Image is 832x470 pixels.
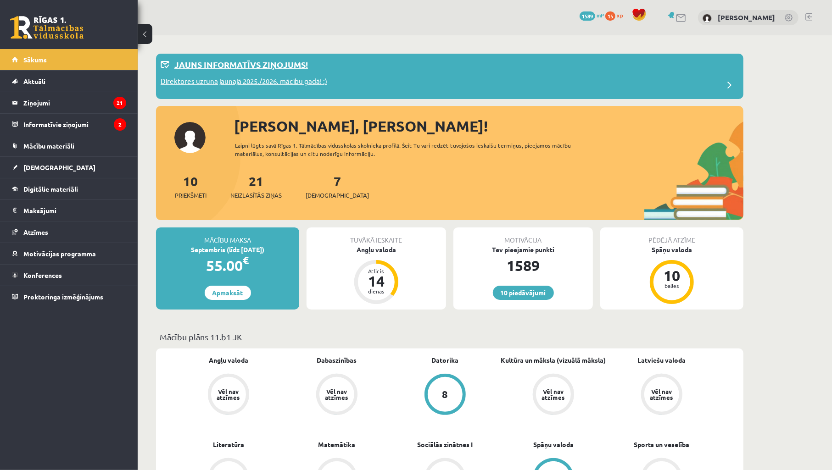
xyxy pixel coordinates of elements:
[605,11,615,21] span: 15
[580,11,604,19] a: 1589 mP
[235,141,587,158] div: Laipni lūgts savā Rīgas 1. Tālmācības vidusskolas skolnieka profilā. Šeit Tu vari redzēt tuvojošo...
[432,355,459,365] a: Datorika
[23,228,48,236] span: Atzīmes
[306,191,369,200] span: [DEMOGRAPHIC_DATA]
[317,355,357,365] a: Dabaszinības
[23,200,126,221] legend: Maksājumi
[23,163,95,171] span: [DEMOGRAPHIC_DATA]
[658,283,686,288] div: balles
[12,135,126,156] a: Mācību materiāli
[363,274,390,288] div: 14
[113,97,126,109] i: 21
[718,13,775,22] a: [PERSON_NAME]
[174,58,308,71] p: Jauns informatīvs ziņojums!
[12,200,126,221] a: Maksājumi
[12,243,126,264] a: Motivācijas programma
[12,265,126,286] a: Konferences
[634,440,690,449] a: Sports un veselība
[307,227,446,245] div: Tuvākā ieskaite
[391,374,499,417] a: 8
[442,389,448,399] div: 8
[23,271,62,279] span: Konferences
[658,268,686,283] div: 10
[453,245,593,254] div: Tev pieejamie punkti
[12,157,126,178] a: [DEMOGRAPHIC_DATA]
[324,388,350,400] div: Vēl nav atzīmes
[243,254,249,267] span: €
[499,374,608,417] a: Vēl nav atzīmes
[453,254,593,276] div: 1589
[608,374,716,417] a: Vēl nav atzīmes
[493,286,554,300] a: 10 piedāvājumi
[209,355,248,365] a: Angļu valoda
[418,440,473,449] a: Sociālās zinātnes I
[307,245,446,254] div: Angļu valoda
[234,115,743,137] div: [PERSON_NAME], [PERSON_NAME]!
[23,77,45,85] span: Aktuāli
[638,355,686,365] a: Latviešu valoda
[12,286,126,307] a: Proktoringa izmēģinājums
[161,76,327,89] p: Direktores uzruna jaunajā 2025./2026. mācību gadā! :)
[533,440,574,449] a: Spāņu valoda
[156,245,299,254] div: Septembris (līdz [DATE])
[205,286,251,300] a: Apmaksāt
[541,388,566,400] div: Vēl nav atzīmes
[213,440,244,449] a: Literatūra
[10,16,84,39] a: Rīgas 1. Tālmācības vidusskola
[617,11,623,19] span: xp
[363,268,390,274] div: Atlicis
[174,374,283,417] a: Vēl nav atzīmes
[12,178,126,199] a: Digitālie materiāli
[453,227,593,245] div: Motivācija
[23,142,74,150] span: Mācību materiāli
[156,254,299,276] div: 55.00
[12,221,126,243] a: Atzīmes
[600,227,743,245] div: Pēdējā atzīme
[363,288,390,294] div: dienas
[600,245,743,305] a: Spāņu valoda 10 balles
[12,71,126,92] a: Aktuāli
[597,11,604,19] span: mP
[175,173,207,200] a: 10Priekšmeti
[580,11,595,21] span: 1589
[23,55,47,64] span: Sākums
[23,293,103,301] span: Proktoringa izmēģinājums
[160,331,740,343] p: Mācību plāns 11.b1 JK
[23,185,78,193] span: Digitālie materiāli
[23,114,126,135] legend: Informatīvie ziņojumi
[649,388,675,400] div: Vēl nav atzīmes
[175,191,207,200] span: Priekšmeti
[156,227,299,245] div: Mācību maksa
[216,388,241,400] div: Vēl nav atzīmes
[283,374,391,417] a: Vēl nav atzīmes
[230,173,282,200] a: 21Neizlasītās ziņas
[12,114,126,135] a: Informatīvie ziņojumi2
[703,14,712,23] img: Mareks Eglītis
[161,58,739,94] a: Jauns informatīvs ziņojums! Direktores uzruna jaunajā 2025./2026. mācību gadā! :)
[12,92,126,113] a: Ziņojumi21
[114,118,126,131] i: 2
[23,249,96,258] span: Motivācijas programma
[307,245,446,305] a: Angļu valoda Atlicis 14 dienas
[600,245,743,254] div: Spāņu valoda
[318,440,356,449] a: Matemātika
[12,49,126,70] a: Sākums
[501,355,606,365] a: Kultūra un māksla (vizuālā māksla)
[306,173,369,200] a: 7[DEMOGRAPHIC_DATA]
[605,11,627,19] a: 15 xp
[230,191,282,200] span: Neizlasītās ziņas
[23,92,126,113] legend: Ziņojumi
